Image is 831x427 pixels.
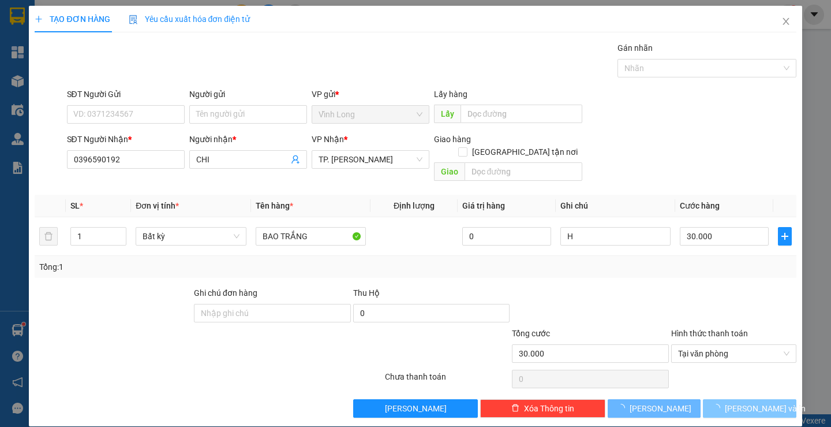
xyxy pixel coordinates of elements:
div: Vĩnh Long [10,10,67,38]
span: TẠO ĐƠN HÀNG [35,14,110,24]
input: Ghi Chú [560,227,671,246]
span: delete [511,404,519,413]
span: close [781,17,791,26]
span: Tại văn phòng [678,345,789,362]
span: plus [778,232,791,241]
button: [PERSON_NAME] [353,399,478,418]
span: TP. Hồ Chí Minh [319,151,422,168]
div: VP gửi [312,88,429,101]
input: Dọc đường [461,105,582,123]
div: TRUNG [75,38,167,51]
span: loading [712,404,725,412]
span: Giao hàng [434,135,471,144]
div: Chưa thanh toán [384,370,511,391]
div: TP. [PERSON_NAME] [75,10,167,38]
span: loading [617,404,630,412]
span: Xóa Thông tin [524,402,574,415]
span: Gửi: [10,11,28,23]
div: Tổng: 1 [39,261,321,273]
button: [PERSON_NAME] [608,399,701,418]
span: [GEOGRAPHIC_DATA] tận nơi [467,146,582,158]
span: Đơn vị tính [136,201,179,210]
span: SL [70,201,80,210]
span: Định lượng [394,201,435,210]
span: Thu rồi : [9,75,43,87]
input: VD: Bàn, Ghế [256,227,366,246]
button: [PERSON_NAME] và In [703,399,796,418]
button: plus [778,227,792,246]
span: Giao [434,162,465,181]
span: [PERSON_NAME] và In [725,402,806,415]
span: Yêu cầu xuất hóa đơn điện tử [129,14,250,24]
span: Lấy hàng [434,90,467,99]
button: Close [770,6,802,38]
span: Tên hàng [256,201,293,210]
div: 30.000 [9,75,69,101]
span: Nhận: [75,11,103,23]
div: SĐT Người Nhận [67,133,185,146]
div: 0363792418 [75,51,167,68]
span: [PERSON_NAME] [630,402,691,415]
div: Người gửi [189,88,307,101]
input: Dọc đường [465,162,582,181]
span: plus [35,15,43,23]
span: Bất kỳ [143,228,239,245]
button: delete [39,227,58,246]
div: SĐT Người Gửi [67,88,185,101]
input: Ghi chú đơn hàng [194,304,351,322]
button: deleteXóa Thông tin [480,399,605,418]
label: Gán nhãn [617,43,653,53]
span: Cước hàng [680,201,720,210]
img: icon [129,15,138,24]
span: Tổng cước [512,329,550,338]
label: Ghi chú đơn hàng [194,288,257,298]
th: Ghi chú [556,195,675,217]
span: [PERSON_NAME] [385,402,447,415]
span: Thu Hộ [353,288,380,298]
span: Lấy [434,105,461,123]
label: Hình thức thanh toán [671,329,748,338]
input: 0 [462,227,551,246]
span: user-add [291,155,300,164]
span: VP Nhận [312,135,344,144]
span: Vĩnh Long [319,106,422,123]
div: Người nhận [189,133,307,146]
span: Giá trị hàng [462,201,505,210]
